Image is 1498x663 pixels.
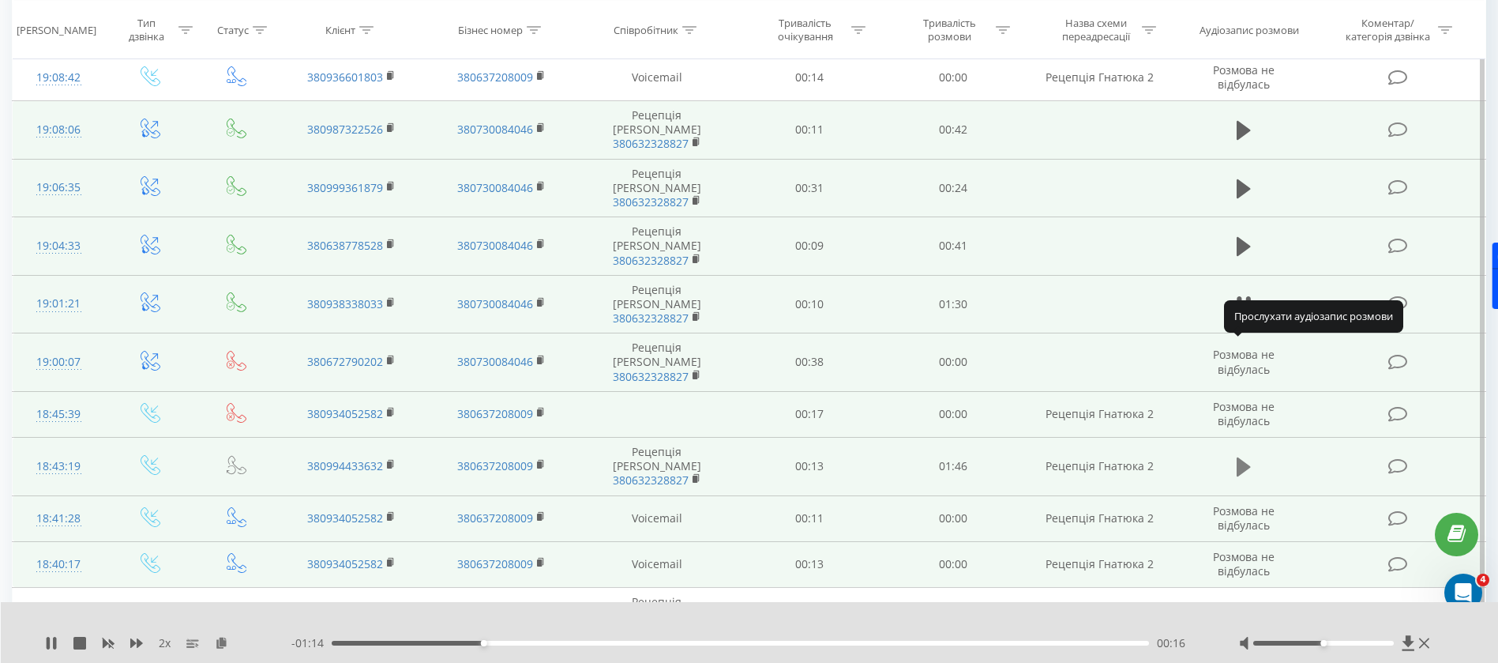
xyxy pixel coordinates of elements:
div: Тип дзвінка [118,17,175,43]
span: Розмова не відбулась [1213,347,1275,376]
span: 2 x [159,635,171,651]
td: Рецепція Гнатюка 2 [1025,55,1174,100]
span: Розмова не відбулась [1213,549,1275,578]
div: Аудіозапис розмови [1200,23,1299,36]
a: 380672790202 [307,354,383,369]
td: 00:11 [738,101,881,160]
a: 380637208009 [457,70,533,85]
div: Статус [217,23,249,36]
td: Рецепція [PERSON_NAME] [576,587,738,646]
a: 380994433632 [307,458,383,473]
td: Рецепція [PERSON_NAME] [576,101,738,160]
td: 00:00 [881,391,1025,437]
div: 18:43:19 [28,451,88,482]
a: 380936601803 [307,70,383,85]
td: 00:41 [881,217,1025,276]
div: Клієнт [325,23,355,36]
span: Розмова не відбулась [1213,62,1275,92]
td: 00:09 [738,217,881,276]
td: Рецепція [PERSON_NAME] [576,333,738,392]
a: 380999361879 [307,180,383,195]
span: 00:16 [1157,635,1185,651]
td: 01:46 [881,438,1025,496]
a: 380637208009 [457,406,533,421]
td: 00:14 [738,55,881,100]
a: 380730084046 [457,238,533,253]
td: Рецепція [PERSON_NAME] [576,438,738,496]
td: 00:24 [881,159,1025,217]
iframe: Intercom live chat [1444,574,1482,612]
td: Рецепція Гнатюка 2 [1025,587,1174,646]
span: Розмова не відбулась [1213,503,1275,533]
div: Співробітник [614,23,678,36]
a: 380632328827 [613,136,689,151]
div: Бізнес номер [458,23,523,36]
div: 18:45:39 [28,399,88,430]
div: 18:40:17 [28,549,88,580]
a: 380637208009 [457,458,533,473]
a: 380934052582 [307,406,383,421]
span: - 01:14 [291,635,332,651]
td: 00:11 [738,495,881,541]
span: Розмова не відбулась [1213,399,1275,428]
div: [PERSON_NAME] [17,23,96,36]
td: 02:49 [881,587,1025,646]
div: Тривалість очікування [763,17,847,43]
td: Рецепція Гнатюка 2 [1025,391,1174,437]
div: Прослухати аудіозапис розмови [1224,300,1403,332]
a: 380938338033 [307,296,383,311]
td: 00:00 [881,333,1025,392]
td: Рецепція Гнатюка 2 [1025,541,1174,587]
a: 380730084046 [457,354,533,369]
td: 00:16 [738,587,881,646]
a: 380637208009 [457,510,533,526]
a: 380730084046 [457,296,533,311]
td: Рецепція Гнатюка 2 [1025,495,1174,541]
a: 380632328827 [613,194,689,209]
td: Рецепція [PERSON_NAME] [576,217,738,276]
div: Accessibility label [481,640,487,646]
td: Рецепція Гнатюка 2 [1025,438,1174,496]
a: 380637208009 [457,556,533,571]
a: 380632328827 [613,369,689,384]
td: 00:13 [738,541,881,587]
div: 19:04:33 [28,231,88,262]
div: Accessibility label [1320,640,1327,646]
div: 19:06:35 [28,172,88,203]
a: 380730084046 [457,180,533,195]
span: 4 [1477,574,1489,586]
td: 00:00 [881,541,1025,587]
div: 19:08:42 [28,62,88,93]
div: Назва схеми переадресації [1053,17,1138,43]
a: 380730084046 [457,122,533,137]
a: 380638778528 [307,238,383,253]
td: 01:30 [881,275,1025,333]
td: 00:38 [738,333,881,392]
td: Voicemail [576,495,738,541]
td: 00:10 [738,275,881,333]
a: 380987322526 [307,122,383,137]
td: 00:42 [881,101,1025,160]
td: Voicemail [576,55,738,100]
a: 380934052582 [307,556,383,571]
a: 380632328827 [613,253,689,268]
div: 19:00:07 [28,347,88,378]
td: Voicemail [576,541,738,587]
td: Рецепція [PERSON_NAME] [576,159,738,217]
td: Рецепція [PERSON_NAME] [576,275,738,333]
td: 00:13 [738,438,881,496]
a: 380632328827 [613,473,689,488]
div: Тривалість розмови [907,17,992,43]
td: 00:00 [881,495,1025,541]
td: 00:31 [738,159,881,217]
div: 19:08:06 [28,115,88,145]
td: 00:00 [881,55,1025,100]
td: 00:17 [738,391,881,437]
div: Коментар/категорія дзвінка [1342,17,1434,43]
div: 18:41:28 [28,503,88,534]
div: 19:01:21 [28,288,88,319]
a: 380934052582 [307,510,383,526]
a: 380632328827 [613,311,689,326]
div: 18:38:41 [28,601,88,632]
